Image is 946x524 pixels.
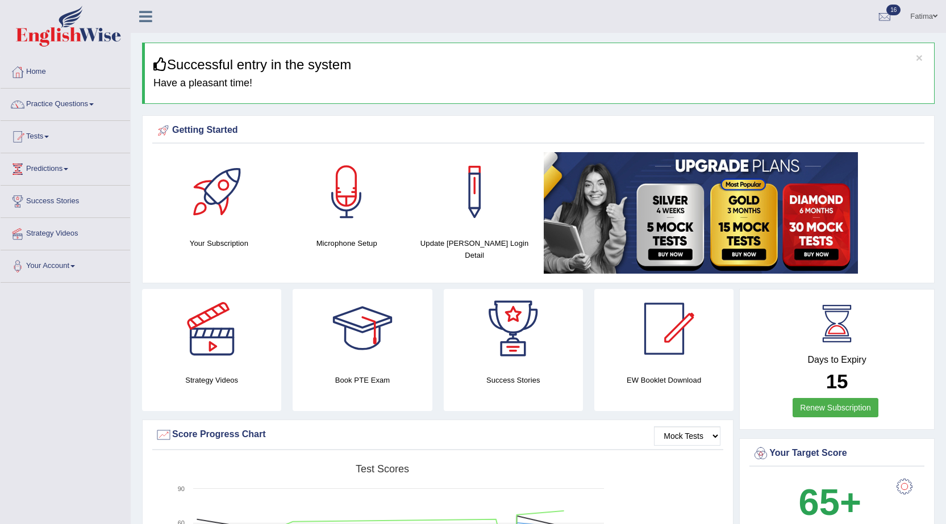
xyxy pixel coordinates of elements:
b: 65+ [799,481,861,523]
text: 90 [178,485,185,492]
tspan: Test scores [356,463,409,475]
h4: Update [PERSON_NAME] Login Detail [416,237,533,261]
button: × [916,52,923,64]
h4: Days to Expiry [752,355,922,365]
a: Home [1,56,130,85]
h4: Microphone Setup [289,237,405,249]
img: small5.jpg [544,152,858,274]
a: Tests [1,121,130,149]
div: Score Progress Chart [155,426,720,443]
a: Predictions [1,153,130,182]
div: Your Target Score [752,445,922,462]
h4: Have a pleasant time! [153,78,926,89]
a: Success Stories [1,186,130,214]
div: Getting Started [155,122,922,139]
h4: Strategy Videos [142,374,281,386]
h3: Successful entry in the system [153,57,926,72]
h4: Success Stories [444,374,583,386]
span: 16 [886,5,901,15]
a: Practice Questions [1,89,130,117]
b: 15 [826,370,848,392]
a: Strategy Videos [1,218,130,246]
a: Renew Subscription [793,398,878,417]
h4: EW Booklet Download [594,374,734,386]
h4: Your Subscription [161,237,277,249]
a: Your Account [1,250,130,279]
h4: Book PTE Exam [293,374,432,386]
